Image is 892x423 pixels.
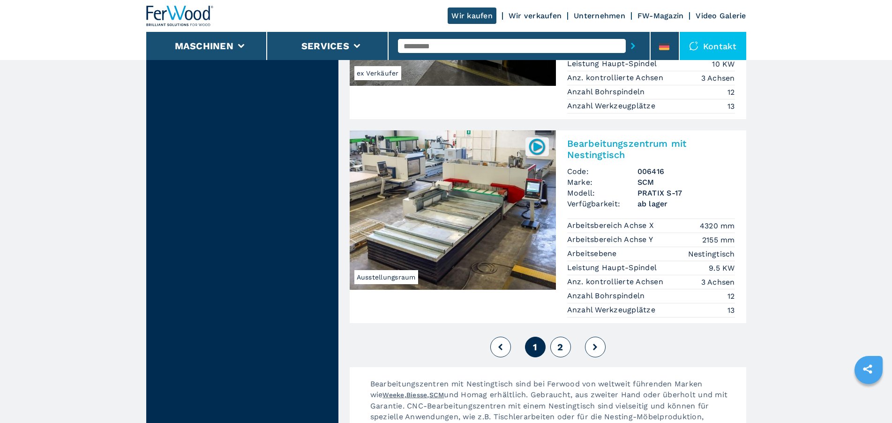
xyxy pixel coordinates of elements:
[696,11,746,20] a: Video Galerie
[567,59,660,69] p: Leistung Haupt-Spindel
[567,73,666,83] p: Anz. kontrollierte Achsen
[637,177,735,188] h3: SCM
[567,220,657,231] p: Arbeitsbereich Achse X
[856,357,879,381] a: sharethis
[567,188,637,198] span: Modell:
[354,66,401,80] span: ex Verkäufer
[448,8,496,24] a: Wir kaufen
[637,11,684,20] a: FW-Magazin
[567,177,637,188] span: Marke:
[429,391,444,399] a: SCM
[301,40,349,52] button: Services
[525,337,546,357] button: 1
[354,270,418,284] span: Ausstellungsraum
[712,59,735,69] em: 10 KW
[567,305,658,315] p: Anzahl Werkzeugplätze
[700,220,735,231] em: 4320 mm
[567,101,658,111] p: Anzahl Werkzeugplätze
[637,166,735,177] h3: 006416
[702,234,735,245] em: 2155 mm
[350,130,556,290] img: Bearbeitungszentrum mit Nestingtisch SCM PRATIX S-17
[567,166,637,177] span: Code:
[637,198,735,209] span: ab lager
[175,40,233,52] button: Maschinen
[680,32,746,60] div: Kontakt
[550,337,571,357] button: 2
[701,73,735,83] em: 3 Achsen
[567,87,647,97] p: Anzahl Bohrspindeln
[382,391,404,399] a: Weeke
[567,138,735,160] h2: Bearbeitungszentrum mit Nestingtisch
[727,87,735,98] em: 12
[637,188,735,198] h3: PRATIX S-17
[709,263,735,273] em: 9.5 KW
[574,11,625,20] a: Unternehmen
[727,291,735,302] em: 12
[688,249,735,259] em: Nestingtisch
[567,234,656,245] p: Arbeitsbereich Achse Y
[626,35,640,57] button: submit-button
[557,341,563,353] span: 2
[533,341,537,353] span: 1
[567,249,619,259] p: Arbeitsebene
[567,277,666,287] p: Anz. kontrollierte Achsen
[509,11,562,20] a: Wir verkaufen
[406,391,427,399] a: Biesse
[852,381,885,416] iframe: Chat
[689,41,698,51] img: Kontakt
[528,137,546,156] img: 006416
[350,130,746,323] a: Bearbeitungszentrum mit Nestingtisch SCM PRATIX S-17Ausstellungsraum006416Bearbeitungszentrum mit...
[567,263,660,273] p: Leistung Haupt-Spindel
[567,291,647,301] p: Anzahl Bohrspindeln
[146,6,214,26] img: Ferwood
[567,198,637,209] span: Verfügbarkeit:
[727,101,735,112] em: 13
[727,305,735,316] em: 13
[701,277,735,287] em: 3 Achsen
